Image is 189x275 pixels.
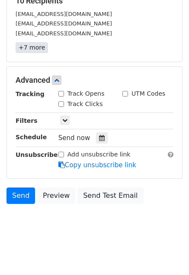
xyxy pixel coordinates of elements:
[16,75,173,85] h5: Advanced
[67,89,105,98] label: Track Opens
[16,91,45,97] strong: Tracking
[16,42,48,53] a: +7 more
[58,134,90,142] span: Send now
[16,20,112,27] small: [EMAIL_ADDRESS][DOMAIN_NAME]
[146,234,189,275] iframe: Chat Widget
[131,89,165,98] label: UTM Codes
[16,11,112,17] small: [EMAIL_ADDRESS][DOMAIN_NAME]
[16,30,112,37] small: [EMAIL_ADDRESS][DOMAIN_NAME]
[16,117,38,124] strong: Filters
[16,151,58,158] strong: Unsubscribe
[67,100,103,109] label: Track Clicks
[37,187,75,204] a: Preview
[58,161,136,169] a: Copy unsubscribe link
[67,150,131,159] label: Add unsubscribe link
[77,187,143,204] a: Send Test Email
[16,134,47,141] strong: Schedule
[6,187,35,204] a: Send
